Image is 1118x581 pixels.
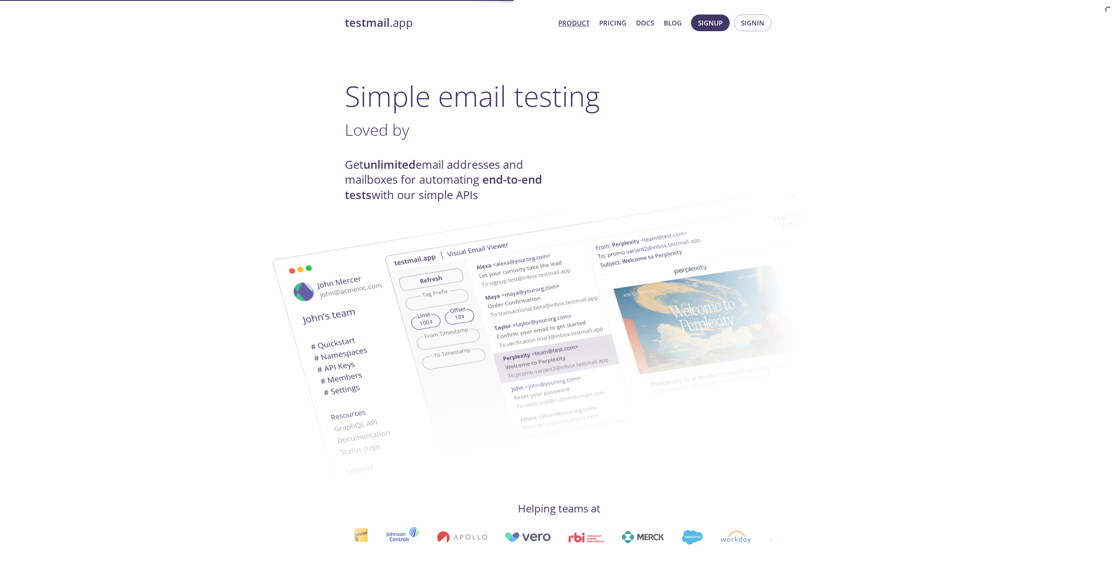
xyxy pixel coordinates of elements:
img: merck [622,531,664,543]
span: Loved by [345,119,409,141]
h4: Get email addresses and mailboxes for automating with our simple APIs [345,157,559,203]
button: Signin [734,15,771,31]
img: testmail-email-viewer [239,203,714,501]
strong: testmail [345,15,390,30]
a: testmail.app [345,15,551,30]
img: vero [505,532,551,542]
button: Signup [691,15,730,31]
img: workday [720,531,752,543]
a: Product [558,17,590,29]
span: Signin [741,17,764,29]
a: Pricing [599,17,626,29]
strong: end-to-end tests [345,172,542,202]
img: johnsoncontrols [386,527,420,548]
img: rbi [568,532,604,542]
h1: Simple email testing [345,79,774,113]
img: salesforce [682,530,703,545]
a: Docs [636,17,654,29]
strong: unlimited [363,157,416,172]
img: apollo [437,531,487,543]
a: Blog [664,17,682,29]
span: Signup [698,17,723,29]
img: testmail-email-viewer [384,175,859,472]
h4: Helping teams at [345,501,774,516]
